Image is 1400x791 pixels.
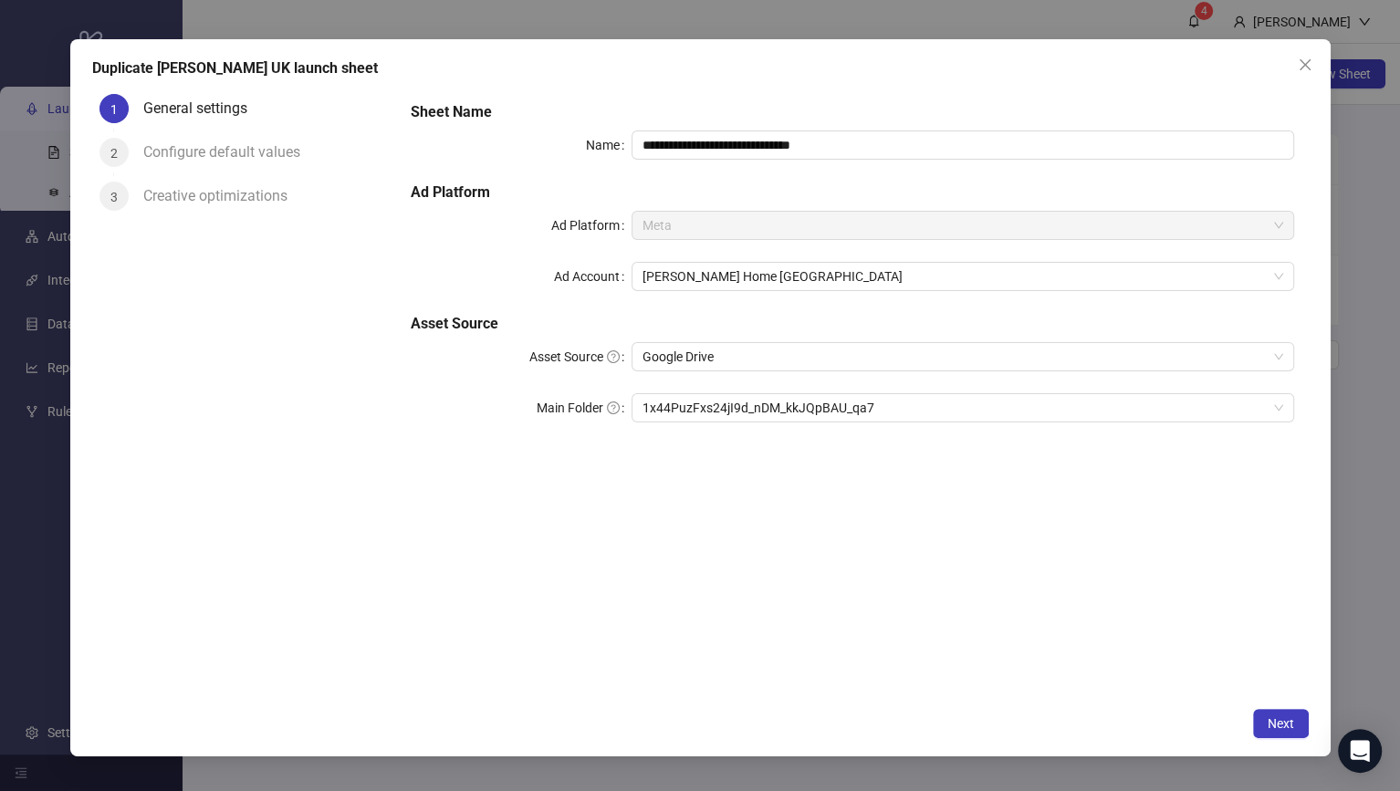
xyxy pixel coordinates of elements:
[1267,717,1293,732] span: Next
[110,146,118,161] span: 2
[607,350,620,363] span: question-circle
[586,130,632,160] label: Name
[1290,50,1319,79] button: Close
[632,130,1294,160] input: Name
[411,182,1293,203] h5: Ad Platform
[1338,729,1382,773] div: Open Intercom Messenger
[143,94,262,123] div: General settings
[143,182,302,211] div: Creative optimizations
[1297,57,1311,72] span: close
[110,190,118,204] span: 3
[143,138,315,167] div: Configure default values
[643,343,1283,370] span: Google Drive
[110,102,118,117] span: 1
[551,211,632,240] label: Ad Platform
[643,394,1283,422] span: 1x44PuzFxs24jI9d_nDM_kkJQpBAU_qa7
[411,313,1293,335] h5: Asset Source
[607,401,620,414] span: question-circle
[537,393,632,422] label: Main Folder
[411,101,1293,123] h5: Sheet Name
[92,57,1309,79] div: Duplicate [PERSON_NAME] UK launch sheet
[643,263,1283,290] span: Christy Home UK
[529,342,632,371] label: Asset Source
[643,212,1283,239] span: Meta
[1252,710,1308,739] button: Next
[554,262,632,291] label: Ad Account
